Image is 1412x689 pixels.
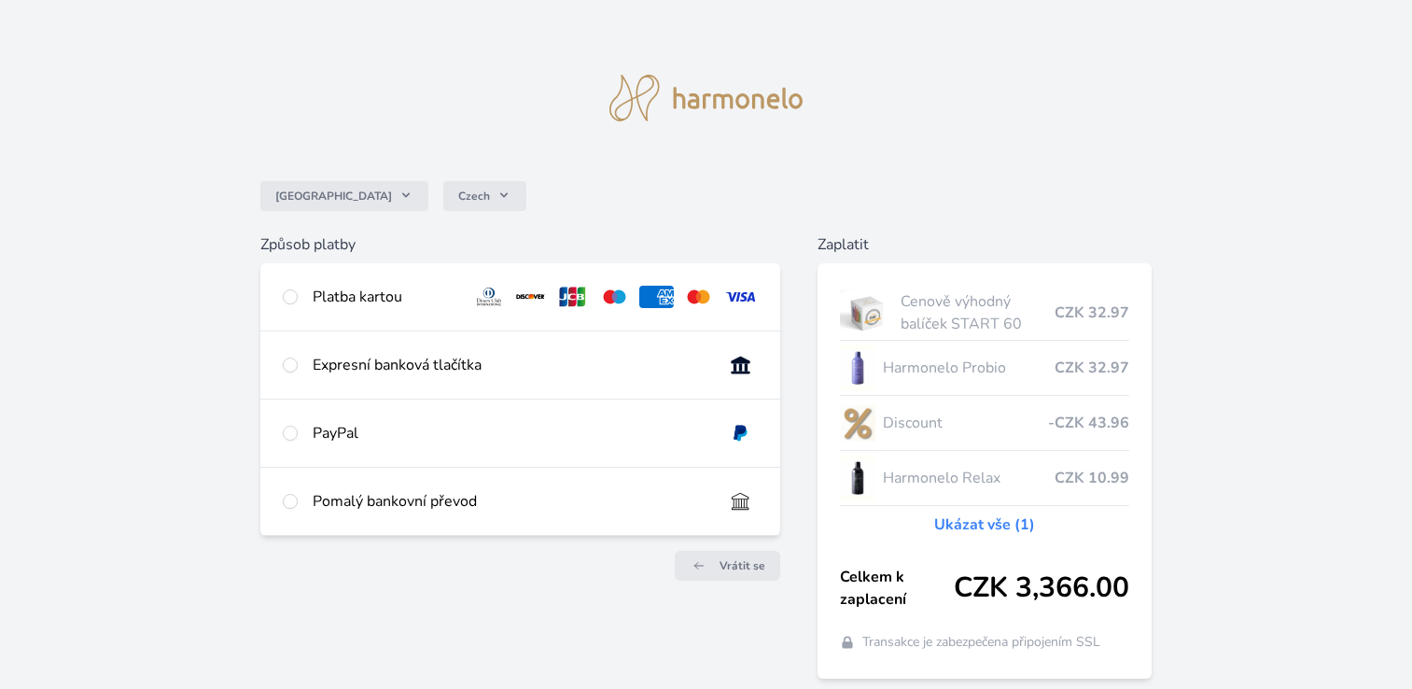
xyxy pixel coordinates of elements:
[275,189,392,204] span: [GEOGRAPHIC_DATA]
[883,357,1055,379] span: Harmonelo Probio
[840,344,875,391] img: CLEAN_PROBIO_se_stinem_x-lo.jpg
[723,354,758,376] img: onlineBanking_CZ.svg
[609,75,804,121] img: logo.svg
[472,286,507,308] img: diners.svg
[862,633,1100,652] span: Transakce je zabezpečena připojením SSL
[513,286,548,308] img: discover.svg
[723,286,758,308] img: visa.svg
[840,455,875,501] img: CLEAN_RELAX_se_stinem_x-lo.jpg
[723,422,758,444] img: paypal.svg
[883,412,1048,434] span: Discount
[723,490,758,513] img: bankTransfer_IBAN.svg
[840,566,954,611] span: Celkem k zaplacení
[1048,412,1129,434] span: -CZK 43.96
[934,513,1035,536] a: Ukázat vše (1)
[1055,467,1129,489] span: CZK 10.99
[1055,357,1129,379] span: CZK 32.97
[260,233,780,256] h6: Způsob platby
[840,400,875,446] img: discount-lo.png
[313,286,457,308] div: Platba kartou
[639,286,674,308] img: amex.svg
[260,181,428,211] button: [GEOGRAPHIC_DATA]
[597,286,632,308] img: maestro.svg
[313,422,708,444] div: PayPal
[458,189,490,204] span: Czech
[901,290,1055,335] span: Cenově výhodný balíček START 60
[313,354,708,376] div: Expresní banková tlačítka
[1055,302,1129,324] span: CZK 32.97
[954,571,1129,605] span: CZK 3,366.00
[313,490,708,513] div: Pomalý bankovní převod
[555,286,590,308] img: jcb.svg
[720,558,765,573] span: Vrátit se
[681,286,716,308] img: mc.svg
[840,289,893,336] img: start.jpg
[675,551,780,581] a: Vrátit se
[818,233,1152,256] h6: Zaplatit
[443,181,526,211] button: Czech
[883,467,1055,489] span: Harmonelo Relax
